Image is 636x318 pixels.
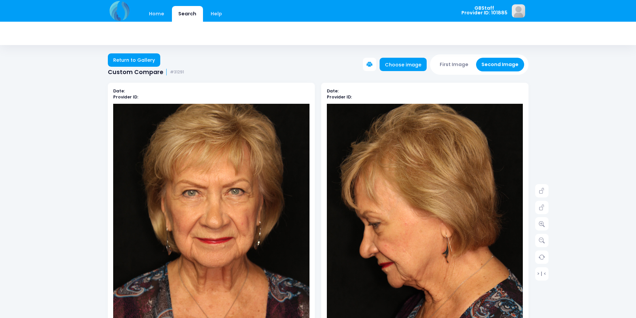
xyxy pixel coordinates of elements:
button: First Image [434,58,474,71]
a: Choose image [380,58,427,71]
img: image [512,4,525,18]
b: Provider ID: [327,94,352,100]
b: Date: [113,88,125,94]
a: Return to Gallery [108,53,161,67]
b: Date: [327,88,339,94]
a: Help [204,6,228,22]
a: Search [172,6,203,22]
button: Second Image [476,58,524,71]
a: > | < [535,267,549,280]
b: Provider ID: [113,94,138,100]
span: Custom Compare [108,69,163,76]
a: Home [143,6,171,22]
small: #31291 [170,70,184,75]
span: GBStaff Provider ID: 101885 [461,6,507,15]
